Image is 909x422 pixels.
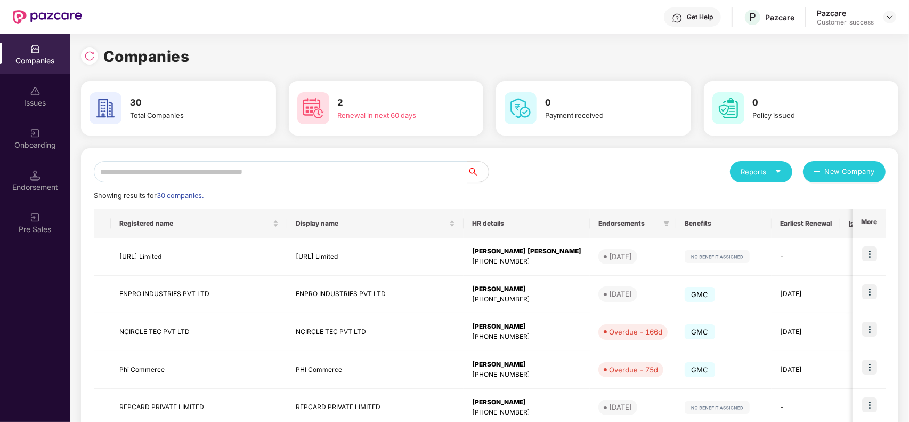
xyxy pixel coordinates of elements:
[111,276,287,314] td: ENPRO INDUSTRIES PVT LTD
[287,351,464,389] td: PHI Commerce
[545,110,661,121] div: Payment received
[103,45,190,68] h1: Companies
[685,324,715,339] span: GMC
[598,219,659,228] span: Endorsements
[814,168,821,177] span: plus
[111,351,287,389] td: Phi Commerce
[296,219,447,228] span: Display name
[772,238,840,276] td: -
[84,51,95,61] img: svg+xml;base64,PHN2ZyBpZD0iUmVsb2FkLTMyeDMyIiB4bWxucz0iaHR0cDovL3d3dy53My5vcmcvMjAwMC9zdmciIHdpZH...
[287,276,464,314] td: ENPRO INDUSTRIES PVT LTD
[472,370,581,380] div: [PHONE_NUMBER]
[30,86,40,97] img: svg+xml;base64,PHN2ZyBpZD0iSXNzdWVzX2Rpc2FibGVkIiB4bWxucz0iaHR0cDovL3d3dy53My5vcmcvMjAwMC9zdmciIH...
[609,251,632,262] div: [DATE]
[849,365,878,375] div: 4
[712,92,744,124] img: svg+xml;base64,PHN2ZyB4bWxucz0iaHR0cDovL3d3dy53My5vcmcvMjAwMC9zdmciIHdpZHRoPSI2MCIgaGVpZ2h0PSI2MC...
[663,220,670,227] span: filter
[753,96,869,110] h3: 0
[472,284,581,294] div: [PERSON_NAME]
[741,166,782,177] div: Reports
[338,110,453,121] div: Renewal in next 60 days
[862,397,877,412] img: icon
[287,313,464,351] td: NCIRCLE TEC PVT LTD
[467,168,489,176] span: search
[749,11,756,23] span: P
[862,360,877,375] img: icon
[775,168,782,175] span: caret-down
[30,44,40,54] img: svg+xml;base64,PHN2ZyBpZD0iQ29tcGFuaWVzIiB4bWxucz0iaHR0cDovL3d3dy53My5vcmcvMjAwMC9zdmciIHdpZHRoPS...
[464,209,590,238] th: HR details
[467,161,489,182] button: search
[297,92,329,124] img: svg+xml;base64,PHN2ZyB4bWxucz0iaHR0cDovL3d3dy53My5vcmcvMjAwMC9zdmciIHdpZHRoPSI2MCIgaGVpZ2h0PSI2MC...
[119,219,271,228] span: Registered name
[609,402,632,412] div: [DATE]
[609,289,632,299] div: [DATE]
[472,397,581,408] div: [PERSON_NAME]
[130,96,246,110] h3: 30
[753,110,869,121] div: Policy issued
[849,402,878,412] div: 0
[111,238,287,276] td: [URL] Limited
[130,110,246,121] div: Total Companies
[817,18,874,27] div: Customer_success
[685,362,715,377] span: GMC
[825,166,875,177] span: New Company
[772,351,840,389] td: [DATE]
[862,322,877,337] img: icon
[287,209,464,238] th: Display name
[765,12,794,22] div: Pazcare
[13,10,82,24] img: New Pazcare Logo
[849,289,878,299] div: 0
[849,252,878,262] div: 0
[111,313,287,351] td: NCIRCLE TEC PVT LTD
[685,250,750,263] img: svg+xml;base64,PHN2ZyB4bWxucz0iaHR0cDovL3d3dy53My5vcmcvMjAwMC9zdmciIHdpZHRoPSIxMjIiIGhlaWdodD0iMj...
[472,408,581,418] div: [PHONE_NUMBER]
[472,322,581,332] div: [PERSON_NAME]
[862,284,877,299] img: icon
[30,170,40,181] img: svg+xml;base64,PHN2ZyB3aWR0aD0iMTQuNSIgaGVpZ2h0PSIxNC41IiB2aWV3Qm94PSIwIDAgMTYgMTYiIGZpbGw9Im5vbm...
[472,294,581,305] div: [PHONE_NUMBER]
[545,96,661,110] h3: 0
[849,219,870,228] span: Issues
[505,92,537,124] img: svg+xml;base64,PHN2ZyB4bWxucz0iaHR0cDovL3d3dy53My5vcmcvMjAwMC9zdmciIHdpZHRoPSI2MCIgaGVpZ2h0PSI2MC...
[772,209,840,238] th: Earliest Renewal
[840,209,886,238] th: Issues
[90,92,121,124] img: svg+xml;base64,PHN2ZyB4bWxucz0iaHR0cDovL3d3dy53My5vcmcvMjAwMC9zdmciIHdpZHRoPSI2MCIgaGVpZ2h0PSI2MC...
[661,217,672,230] span: filter
[30,212,40,223] img: svg+xml;base64,PHN2ZyB3aWR0aD0iMjAiIGhlaWdodD0iMjAiIHZpZXdCb3g9IjAgMCAyMCAyMCIgZmlsbD0ibm9uZSIgeG...
[30,128,40,139] img: svg+xml;base64,PHN2ZyB3aWR0aD0iMjAiIGhlaWdodD0iMjAiIHZpZXdCb3g9IjAgMCAyMCAyMCIgZmlsbD0ibm9uZSIgeG...
[772,313,840,351] td: [DATE]
[609,327,662,337] div: Overdue - 166d
[772,276,840,314] td: [DATE]
[94,192,204,200] span: Showing results for
[338,96,453,110] h3: 2
[111,209,287,238] th: Registered name
[472,257,581,267] div: [PHONE_NUMBER]
[817,8,874,18] div: Pazcare
[672,13,683,23] img: svg+xml;base64,PHN2ZyBpZD0iSGVscC0zMngzMiIgeG1sbnM9Imh0dHA6Ly93d3cudzMub3JnLzIwMDAvc3ZnIiB3aWR0aD...
[609,364,658,375] div: Overdue - 75d
[472,360,581,370] div: [PERSON_NAME]
[862,246,877,261] img: icon
[472,332,581,342] div: [PHONE_NUMBER]
[853,209,886,238] th: More
[157,192,204,200] span: 30 companies.
[287,238,464,276] td: [URL] Limited
[687,13,713,21] div: Get Help
[676,209,772,238] th: Benefits
[685,401,750,414] img: svg+xml;base64,PHN2ZyB4bWxucz0iaHR0cDovL3d3dy53My5vcmcvMjAwMC9zdmciIHdpZHRoPSIxMjIiIGhlaWdodD0iMj...
[803,161,886,182] button: plusNew Company
[685,287,715,302] span: GMC
[849,327,878,337] div: 0
[886,13,894,21] img: svg+xml;base64,PHN2ZyBpZD0iRHJvcGRvd24tMzJ4MzIiIHhtbG5zPSJodHRwOi8vd3d3LnczLm9yZy8yMDAwL3N2ZyIgd2...
[472,246,581,257] div: [PERSON_NAME] [PERSON_NAME]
